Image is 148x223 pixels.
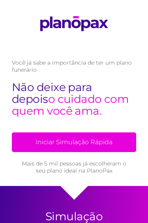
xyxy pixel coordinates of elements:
a: Iniciar Simulação Rápida [12,132,136,152]
small: Mais de 5 mil pessoas já escolheram o seu plano ideal na PlanoPax [20,160,128,174]
h2: o cuidado com quem você ama. [12,81,136,117]
h2: Simulação [45,210,103,223]
span: Não deixe para depois [12,80,92,106]
p: Você já sabe a importância de ter um plano funerário [12,59,136,73]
